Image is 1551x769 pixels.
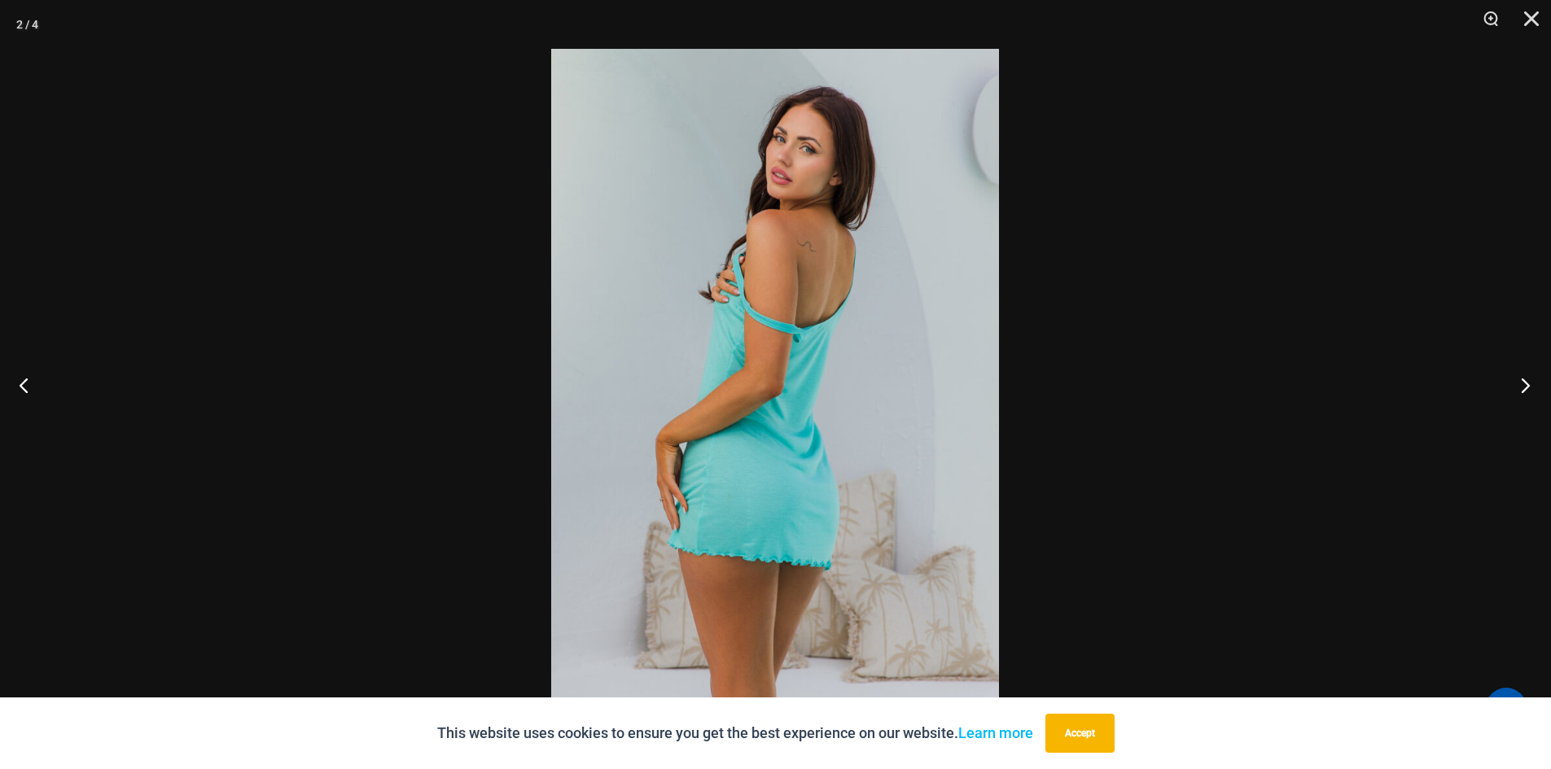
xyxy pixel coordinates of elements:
[551,49,999,720] img: Bahama Breeze Mint 5867 Dress 03
[1045,714,1115,753] button: Accept
[16,12,38,37] div: 2 / 4
[958,724,1033,741] a: Learn more
[1490,344,1551,426] button: Next
[437,721,1033,745] p: This website uses cookies to ensure you get the best experience on our website.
